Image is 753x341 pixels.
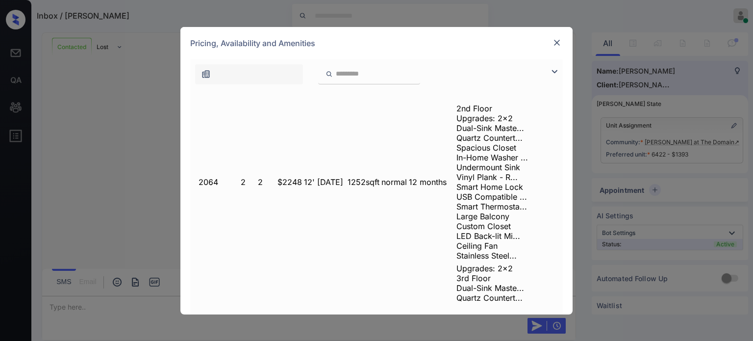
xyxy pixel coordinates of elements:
[347,103,380,261] td: 1252 sqft
[456,231,520,241] span: LED Back-lit Mi...
[456,273,491,283] span: 3rd Floor
[240,103,256,261] td: 2
[408,103,455,261] td: 12 months
[552,38,562,48] img: close
[456,202,527,211] span: Smart Thermosta...
[198,103,239,261] td: 2064
[456,182,523,192] span: Smart Home Lock
[277,103,302,261] td: $2248
[180,27,573,59] div: Pricing, Availability and Amenities
[201,69,211,79] img: icon-zuma
[456,303,516,313] span: Spacious Closet
[456,211,509,221] span: Large Balcony
[381,103,407,261] td: normal
[456,293,523,303] span: Quartz Countert...
[303,103,346,261] td: 12' [DATE]
[456,263,513,273] span: Upgrades: 2x2
[257,103,276,261] td: 2
[456,143,516,153] span: Spacious Closet
[326,70,333,79] img: icon-zuma
[456,221,511,231] span: Custom Closet
[456,133,523,143] span: Quartz Countert...
[549,66,560,78] img: icon-zuma
[456,251,517,261] span: Stainless Steel...
[456,162,520,172] span: Undermount Sink
[456,241,498,251] span: Ceiling Fan
[456,104,492,113] span: 2nd Floor
[456,172,518,182] span: Vinyl Plank - R...
[456,153,528,162] span: In-Home Washer ...
[456,113,513,123] span: Upgrades: 2x2
[456,123,524,133] span: Dual-Sink Maste...
[456,283,524,293] span: Dual-Sink Maste...
[456,192,527,202] span: USB Compatible ...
